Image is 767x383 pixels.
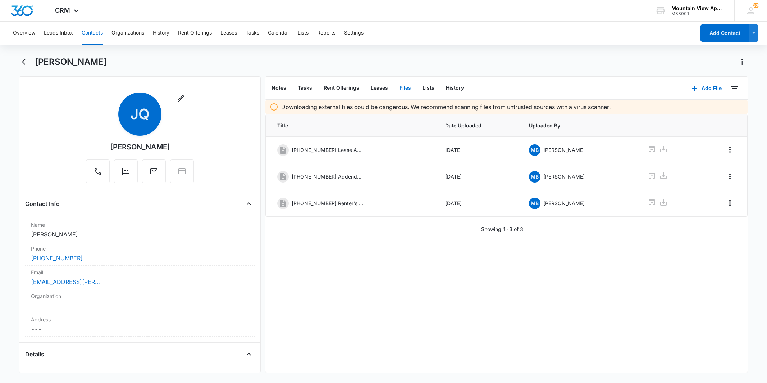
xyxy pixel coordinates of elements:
button: Filters [729,82,740,94]
button: Lists [298,22,309,45]
p: Showing 1-3 of 3 [481,225,523,233]
button: Back [19,56,30,68]
button: Email [142,159,166,183]
button: Overflow Menu [724,144,736,156]
p: [PHONE_NUMBER] Renter's Insurance.pdf [292,199,364,207]
label: Phone [31,245,248,252]
a: [EMAIL_ADDRESS][PERSON_NAME][DOMAIN_NAME] [31,278,103,286]
div: account id [671,11,724,16]
div: notifications count [753,3,759,8]
a: Call [86,171,110,177]
dd: [PERSON_NAME] [31,230,248,239]
button: Leases [220,22,237,45]
button: Files [394,77,417,99]
label: Lead Source [31,371,248,379]
span: CRM [55,6,70,14]
button: Overflow Menu [724,171,736,182]
button: Close [243,198,255,209]
button: Lists [417,77,440,99]
button: Overflow Menu [724,197,736,209]
button: History [440,77,470,99]
span: MB [529,144,540,156]
button: Rent Offerings [178,22,212,45]
button: Text [114,159,138,183]
span: Date Uploaded [445,122,512,129]
a: Text [114,171,138,177]
button: Calendar [268,22,289,45]
button: Call [86,159,110,183]
h4: Details [25,350,44,359]
p: [PERSON_NAME] [543,146,585,154]
span: Title [277,122,428,129]
td: [DATE] [437,190,520,217]
span: Uploaded By [529,122,630,129]
p: [PERSON_NAME] [543,199,585,207]
label: Email [31,269,248,276]
h1: [PERSON_NAME] [35,57,107,67]
dd: --- [31,325,248,333]
button: Overview [13,22,35,45]
a: [PHONE_NUMBER] [31,254,83,262]
div: account name [671,5,724,11]
p: [PHONE_NUMBER] Addendums 2025.pdf [292,173,364,180]
p: [PHONE_NUMBER] Lease Agreement 2025.pdf [292,146,364,154]
div: Address--- [25,313,254,337]
button: Add File [684,80,729,97]
div: [PERSON_NAME] [110,141,170,152]
div: Email[EMAIL_ADDRESS][PERSON_NAME][DOMAIN_NAME] [25,266,254,289]
p: Downloading external files could be dangerous. We recommend scanning files from untrusted sources... [281,103,611,111]
button: Leases [365,77,394,99]
label: Organization [31,292,248,300]
button: Organizations [111,22,144,45]
h4: Contact Info [25,199,60,208]
button: Actions [736,56,748,68]
div: Organization--- [25,289,254,313]
button: Reports [317,22,335,45]
td: [DATE] [437,137,520,163]
button: Close [243,348,255,360]
button: Contacts [82,22,103,45]
div: Name[PERSON_NAME] [25,218,254,242]
a: Email [142,171,166,177]
button: Tasks [292,77,318,99]
dd: --- [31,301,248,310]
button: Notes [266,77,292,99]
button: Leads Inbox [44,22,73,45]
label: Address [31,316,248,323]
div: Phone[PHONE_NUMBER] [25,242,254,266]
button: Settings [344,22,364,45]
button: History [153,22,169,45]
span: MB [529,198,540,209]
button: Rent Offerings [318,77,365,99]
td: [DATE] [437,163,520,190]
button: Tasks [246,22,259,45]
button: Add Contact [700,24,749,42]
span: JQ [118,93,161,136]
p: [PERSON_NAME] [543,173,585,180]
span: 106 [753,3,759,8]
label: Name [31,221,248,229]
span: MB [529,171,540,183]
